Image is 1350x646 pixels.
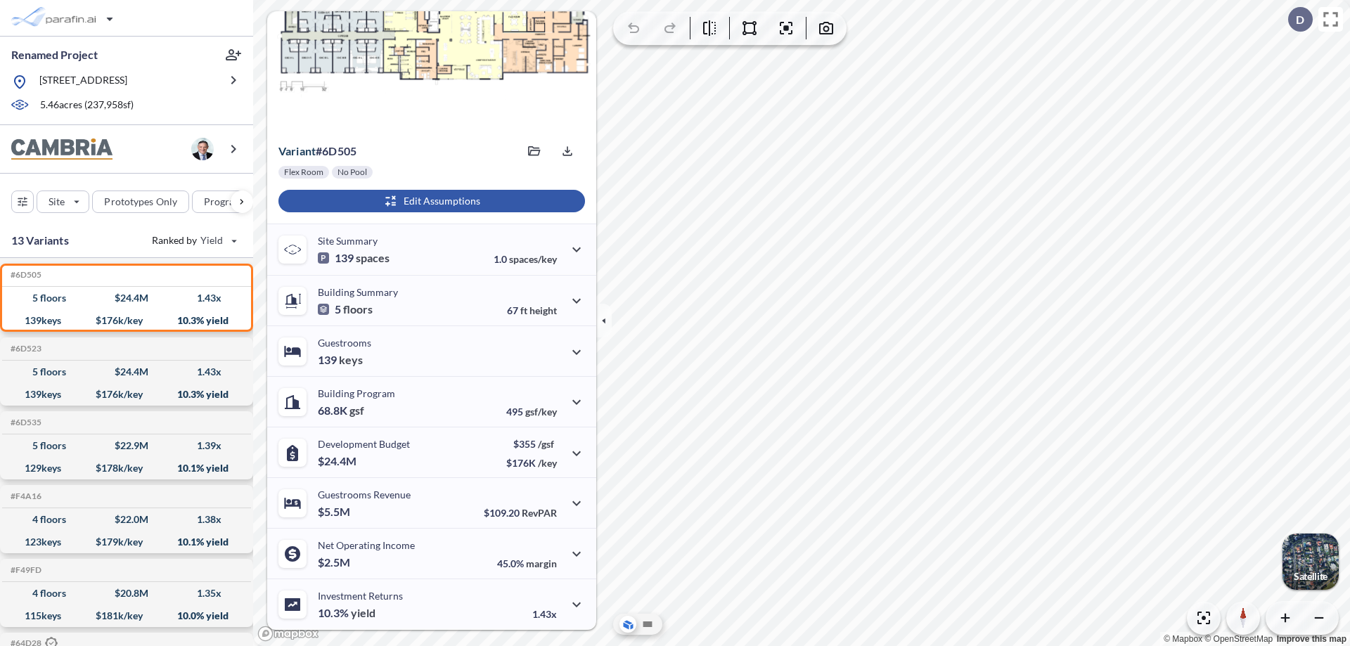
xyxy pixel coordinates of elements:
[339,353,363,367] span: keys
[318,302,373,316] p: 5
[318,489,411,500] p: Guestrooms Revenue
[284,167,323,178] p: Flex Room
[318,353,363,367] p: 139
[538,457,557,469] span: /key
[318,337,371,349] p: Guestrooms
[318,505,352,519] p: $5.5M
[8,565,41,575] h5: Click to copy the code
[278,190,585,212] button: Edit Assumptions
[318,454,359,468] p: $24.4M
[1164,634,1202,644] a: Mapbox
[40,98,134,113] p: 5.46 acres ( 237,958 sf)
[494,253,557,265] p: 1.0
[318,555,352,569] p: $2.5M
[343,302,373,316] span: floors
[509,253,557,265] span: spaces/key
[351,606,375,620] span: yield
[8,270,41,280] h5: Click to copy the code
[278,144,316,157] span: Variant
[318,387,395,399] p: Building Program
[318,539,415,551] p: Net Operating Income
[11,138,112,160] img: BrandImage
[49,195,65,209] p: Site
[337,167,367,178] p: No Pool
[349,403,364,418] span: gsf
[200,233,224,247] span: Yield
[318,286,398,298] p: Building Summary
[507,304,557,316] p: 67
[532,608,557,620] p: 1.43x
[1282,534,1339,590] button: Switcher ImageSatellite
[619,616,636,633] button: Aerial View
[497,557,557,569] p: 45.0%
[525,406,557,418] span: gsf/key
[526,557,557,569] span: margin
[37,190,89,213] button: Site
[538,438,554,450] span: /gsf
[1282,534,1339,590] img: Switcher Image
[8,491,41,501] h5: Click to copy the code
[191,138,214,160] img: user logo
[318,403,364,418] p: 68.8K
[39,73,127,91] p: [STREET_ADDRESS]
[484,507,557,519] p: $109.20
[141,229,246,252] button: Ranked by Yield
[356,251,390,265] span: spaces
[506,457,557,469] p: $176K
[11,232,69,249] p: 13 Variants
[318,606,375,620] p: 10.3%
[520,304,527,316] span: ft
[1296,13,1304,26] p: D
[639,616,656,633] button: Site Plan
[192,190,268,213] button: Program
[506,438,557,450] p: $355
[318,235,378,247] p: Site Summary
[1277,634,1346,644] a: Improve this map
[257,626,319,642] a: Mapbox homepage
[204,195,243,209] p: Program
[1294,571,1327,582] p: Satellite
[506,406,557,418] p: 495
[278,144,356,158] p: # 6d505
[104,195,177,209] p: Prototypes Only
[92,190,189,213] button: Prototypes Only
[8,344,41,354] h5: Click to copy the code
[522,507,557,519] span: RevPAR
[11,47,98,63] p: Renamed Project
[318,590,403,602] p: Investment Returns
[318,251,390,265] p: 139
[529,304,557,316] span: height
[318,438,410,450] p: Development Budget
[8,418,41,427] h5: Click to copy the code
[1204,634,1273,644] a: OpenStreetMap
